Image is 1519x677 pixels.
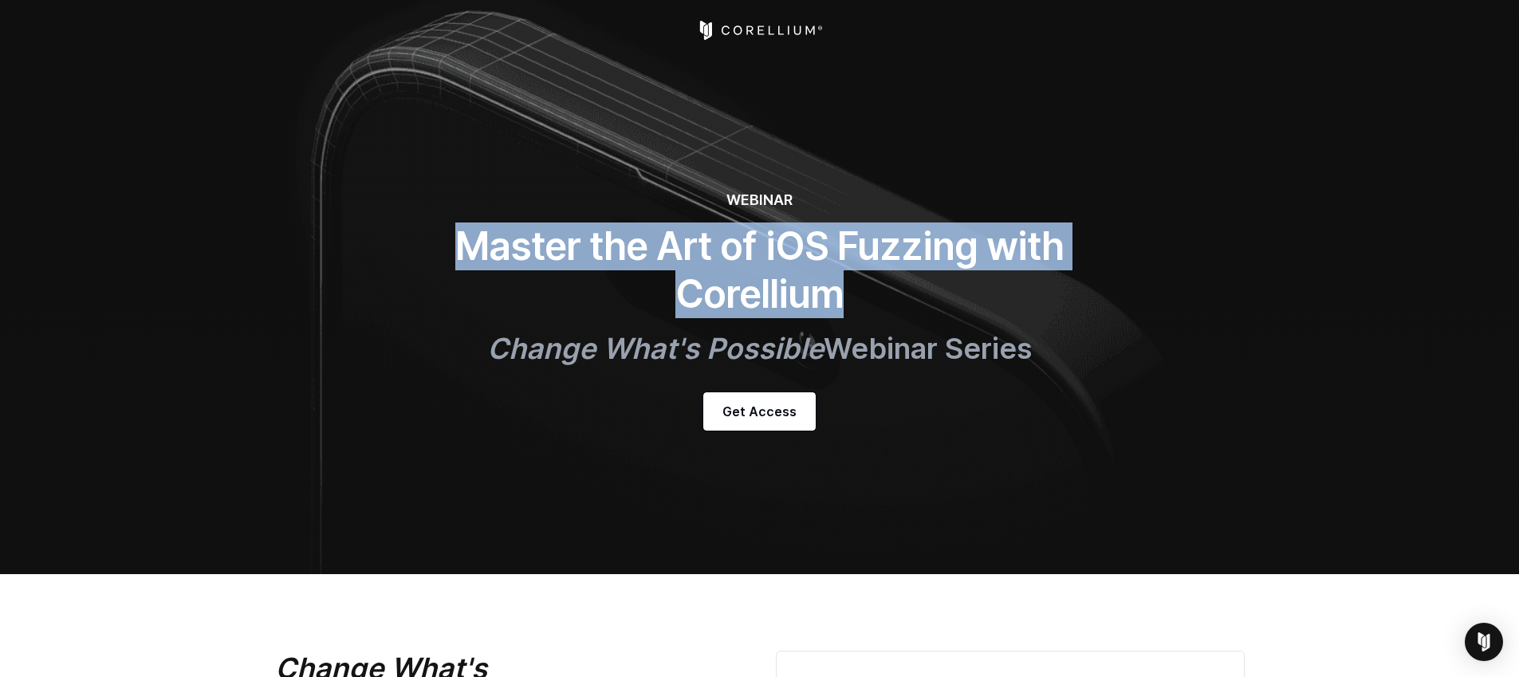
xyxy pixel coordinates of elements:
[441,222,1079,318] h1: Master the Art of iOS Fuzzing with Corellium
[703,392,816,431] a: Get Access
[441,331,1079,367] h2: Webinar Series
[487,331,824,366] em: Change What's Possible
[1465,623,1503,661] div: Open Intercom Messenger
[696,21,823,40] a: Corellium Home
[441,191,1079,210] h6: WEBINAR
[722,402,797,421] span: Get Access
